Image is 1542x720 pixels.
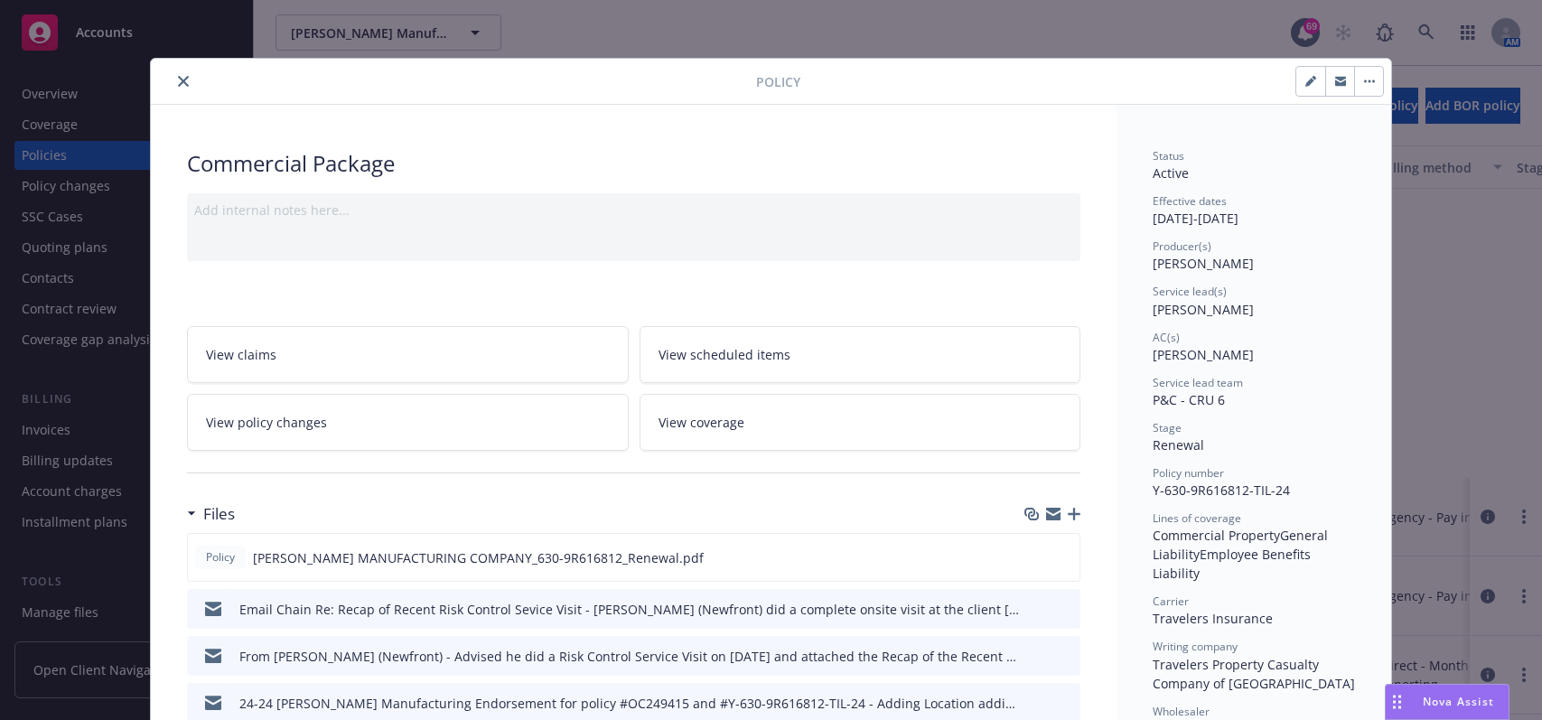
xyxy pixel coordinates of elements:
[659,413,744,432] span: View coverage
[202,549,238,566] span: Policy
[1153,527,1280,544] span: Commercial Property
[1153,594,1189,609] span: Carrier
[1153,164,1189,182] span: Active
[1028,647,1042,666] button: download file
[756,72,800,91] span: Policy
[1153,238,1211,254] span: Producer(s)
[1153,301,1254,318] span: [PERSON_NAME]
[1423,694,1494,709] span: Nova Assist
[1386,685,1408,719] div: Drag to move
[1027,548,1042,567] button: download file
[1028,694,1042,713] button: download file
[1153,193,1227,209] span: Effective dates
[187,502,235,526] div: Files
[206,413,327,432] span: View policy changes
[1385,684,1509,720] button: Nova Assist
[1153,346,1254,363] span: [PERSON_NAME]
[1153,527,1332,563] span: General Liability
[1056,548,1072,567] button: preview file
[1153,255,1254,272] span: [PERSON_NAME]
[1153,330,1180,345] span: AC(s)
[1153,284,1227,299] span: Service lead(s)
[1153,704,1210,719] span: Wholesaler
[1153,148,1184,164] span: Status
[1057,600,1073,619] button: preview file
[173,70,194,92] button: close
[239,600,1021,619] div: Email Chain Re: Recap of Recent Risk Control Sevice Visit - [PERSON_NAME] (Newfront) did a comple...
[1153,391,1225,408] span: P&C - CRU 6
[1153,420,1182,435] span: Stage
[659,345,790,364] span: View scheduled items
[1057,647,1073,666] button: preview file
[640,326,1081,383] a: View scheduled items
[1153,610,1273,627] span: Travelers Insurance
[1153,639,1238,654] span: Writing company
[187,326,629,383] a: View claims
[1153,193,1355,228] div: [DATE] - [DATE]
[187,148,1080,179] div: Commercial Package
[253,548,704,567] span: [PERSON_NAME] MANUFACTURING COMPANY_630-9R616812_Renewal.pdf
[640,394,1081,451] a: View coverage
[203,502,235,526] h3: Files
[1057,694,1073,713] button: preview file
[1153,465,1224,481] span: Policy number
[1153,375,1243,390] span: Service lead team
[239,694,1021,713] div: 24-24 [PERSON_NAME] Manufacturing Endorsement for policy #OC249415 and #Y-630-9R616812-TIL-24 - A...
[1153,436,1204,454] span: Renewal
[206,345,276,364] span: View claims
[187,394,629,451] a: View policy changes
[1153,482,1290,499] span: Y-630-9R616812-TIL-24
[239,647,1021,666] div: From [PERSON_NAME] (Newfront) - Advised he did a Risk Control Service Visit on [DATE] and attache...
[1153,656,1355,692] span: Travelers Property Casualty Company of [GEOGRAPHIC_DATA]
[1153,546,1314,582] span: Employee Benefits Liability
[194,201,1073,220] div: Add internal notes here...
[1028,600,1042,619] button: download file
[1153,510,1241,526] span: Lines of coverage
